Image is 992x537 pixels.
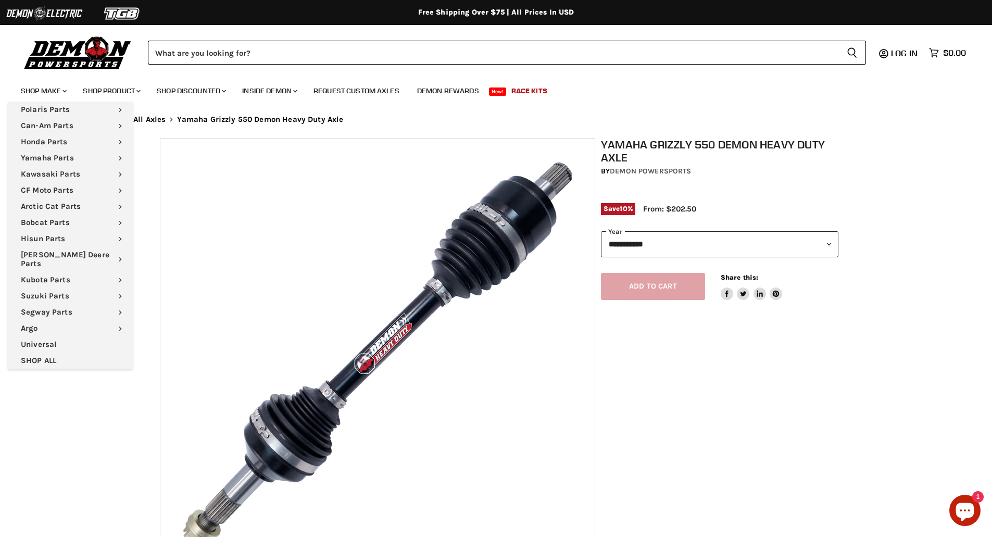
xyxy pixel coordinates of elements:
[489,88,507,96] span: New!
[8,336,133,353] a: Universal
[75,80,147,102] a: Shop Product
[8,134,133,150] a: Honda Parts
[601,203,635,215] span: Save %
[721,273,758,281] span: Share this:
[149,80,232,102] a: Shop Discounted
[8,150,133,166] a: Yamaha Parts
[8,231,133,247] a: Hisun Parts
[148,41,838,65] input: Search
[601,166,838,177] div: by
[8,102,133,118] a: Polaris Parts
[643,204,696,214] span: From: $202.50
[83,4,161,23] img: TGB Logo 2
[946,495,984,529] inbox-online-store-chat: Shopify online store chat
[610,167,691,176] a: Demon Powersports
[8,353,133,369] a: SHOP ALL
[601,138,838,164] h1: Yamaha Grizzly 550 Demon Heavy Duty Axle
[8,288,133,304] a: Suzuki Parts
[306,80,407,102] a: Request Custom Axles
[838,41,866,65] button: Search
[943,48,966,58] span: $0.00
[601,231,838,257] select: year
[891,48,918,58] span: Log in
[5,4,83,23] img: Demon Electric Logo 2
[21,34,135,71] img: Demon Powersports
[8,118,133,134] a: Can-Am Parts
[148,41,866,65] form: Product
[8,198,133,215] a: Arctic Cat Parts
[504,80,555,102] a: Race Kits
[177,115,343,124] span: Yamaha Grizzly 550 Demon Heavy Duty Axle
[8,166,133,182] a: Kawasaki Parts
[80,115,913,124] nav: Breadcrumbs
[8,182,133,198] a: CF Moto Parts
[721,273,783,301] aside: Share this:
[8,320,133,336] a: Argo
[13,80,73,102] a: Shop Make
[924,45,971,60] a: $0.00
[13,76,963,102] ul: Main menu
[8,215,133,231] a: Bobcat Parts
[8,247,133,272] a: [PERSON_NAME] Deere Parts
[409,80,487,102] a: Demon Rewards
[8,102,133,369] ul: Main menu
[234,80,304,102] a: Inside Demon
[133,115,166,124] a: All Axles
[80,8,913,17] div: Free Shipping Over $75 | All Prices In USD
[620,205,627,213] span: 10
[8,304,133,320] a: Segway Parts
[886,48,924,58] a: Log in
[8,272,133,288] a: Kubota Parts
